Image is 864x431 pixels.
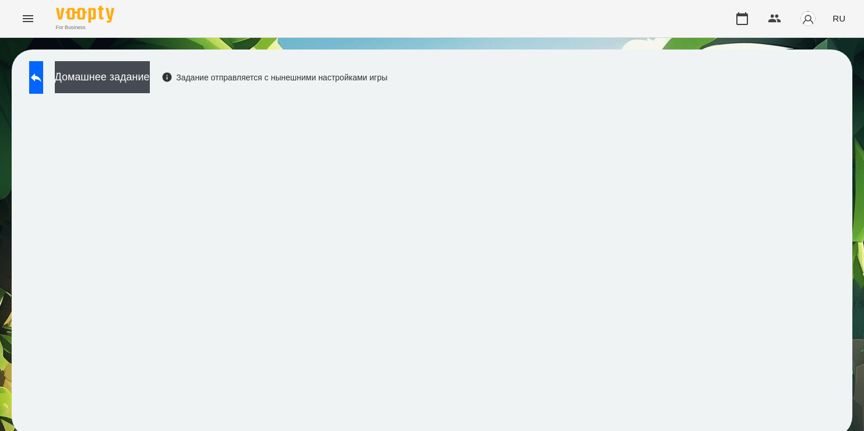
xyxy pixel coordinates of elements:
div: Задание отправляется с нынешними настройками игры [161,72,388,83]
img: avatar_s.png [800,10,816,27]
img: Voopty Logo [56,6,114,23]
span: RU [833,12,845,24]
button: Домашнее задание [55,61,150,93]
button: Menu [14,5,42,33]
button: RU [828,8,850,29]
span: For Business [56,24,114,31]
